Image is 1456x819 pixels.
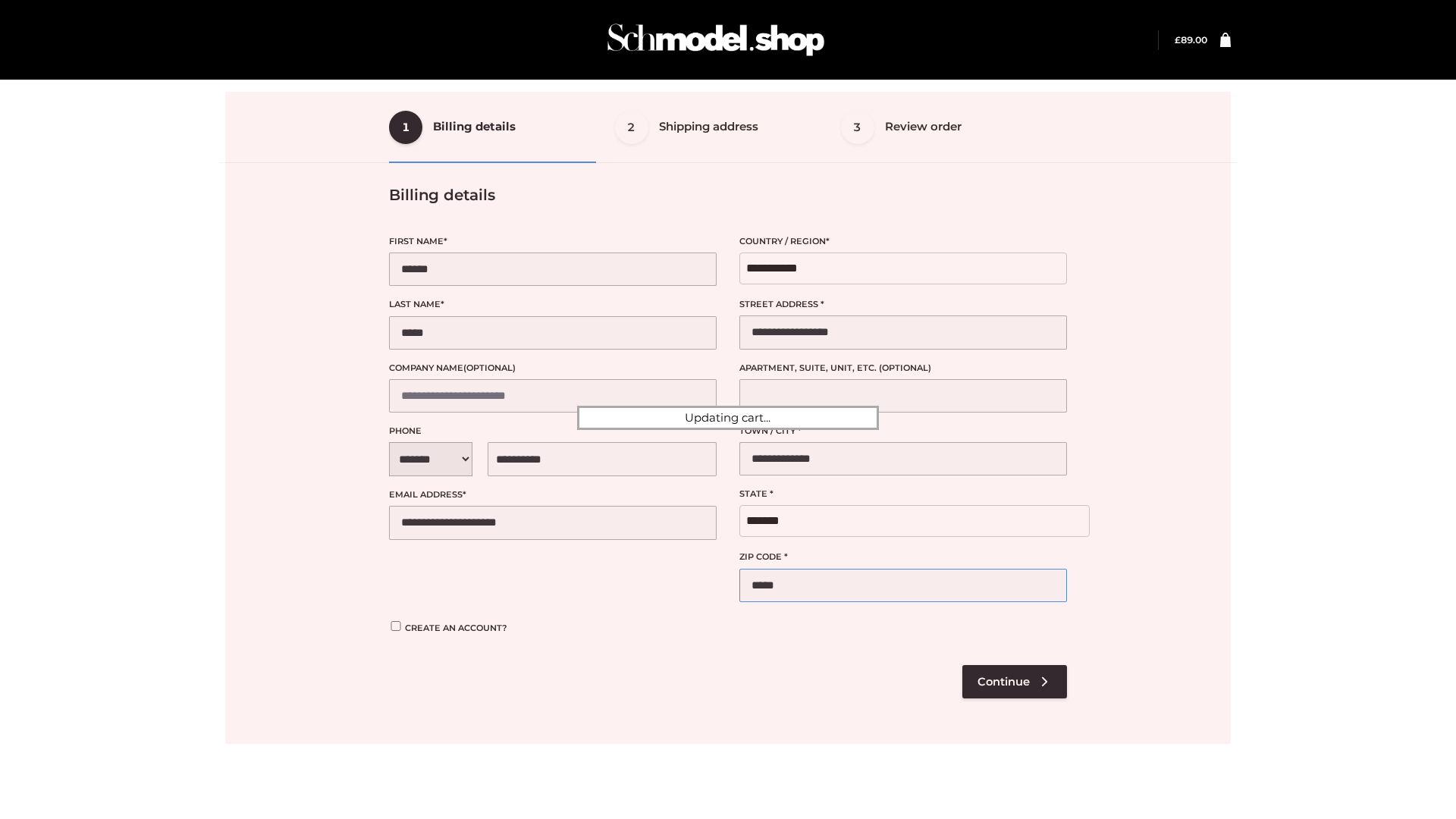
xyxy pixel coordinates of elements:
img: Schmodel Admin 964 [602,10,830,70]
bdi: 89.00 [1175,34,1207,45]
div: Updating cart... [577,406,879,430]
span: £ [1175,34,1181,45]
a: £89.00 [1175,34,1207,45]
